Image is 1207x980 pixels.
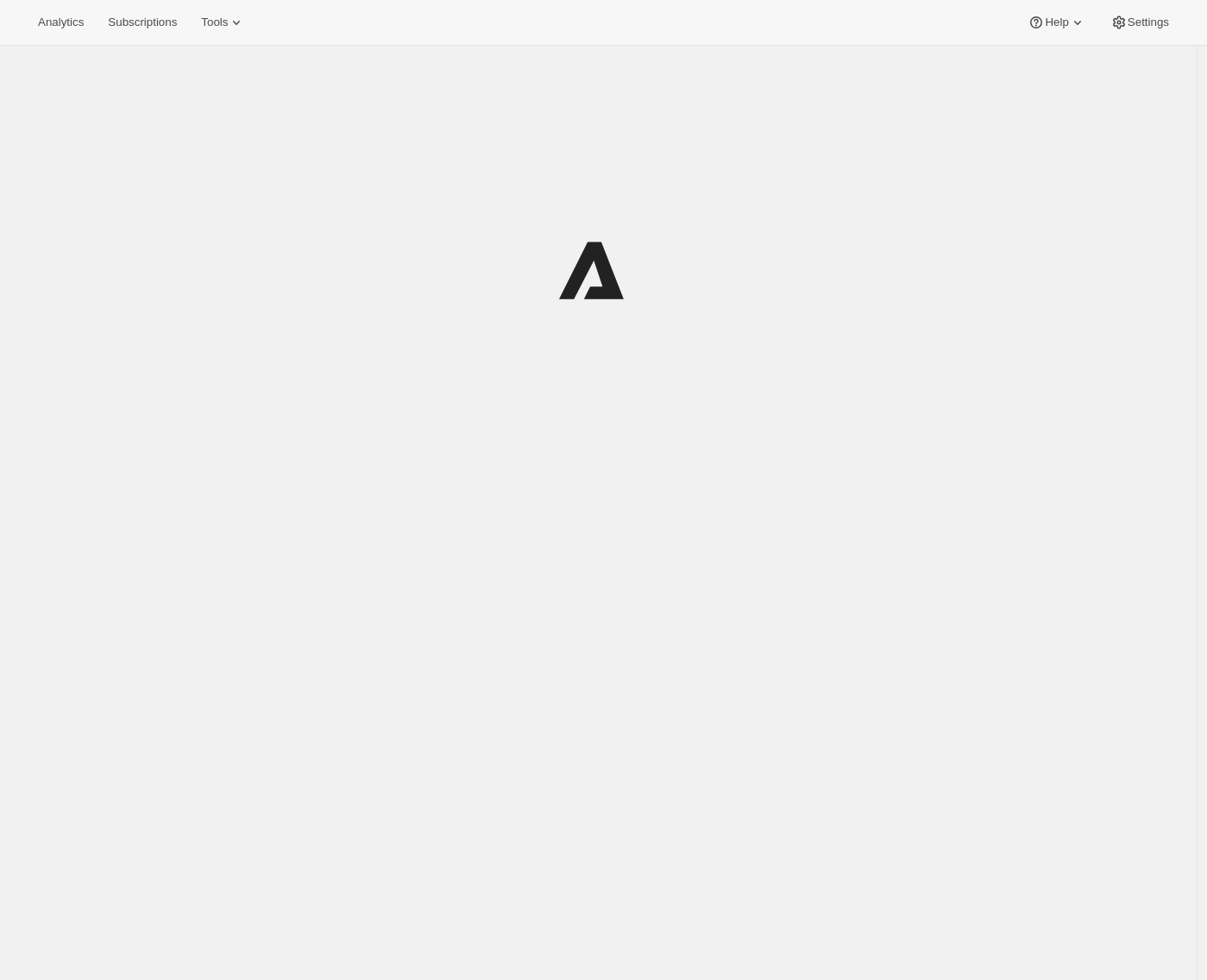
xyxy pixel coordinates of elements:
span: Tools [201,16,228,29]
span: Subscriptions [108,16,177,29]
button: Tools [191,10,255,35]
span: Help [1045,16,1068,29]
button: Subscriptions [97,10,187,35]
button: Help [1017,10,1096,35]
span: Analytics [38,16,84,29]
span: Settings [1128,16,1169,29]
button: Analytics [28,10,94,35]
button: Settings [1100,10,1179,35]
